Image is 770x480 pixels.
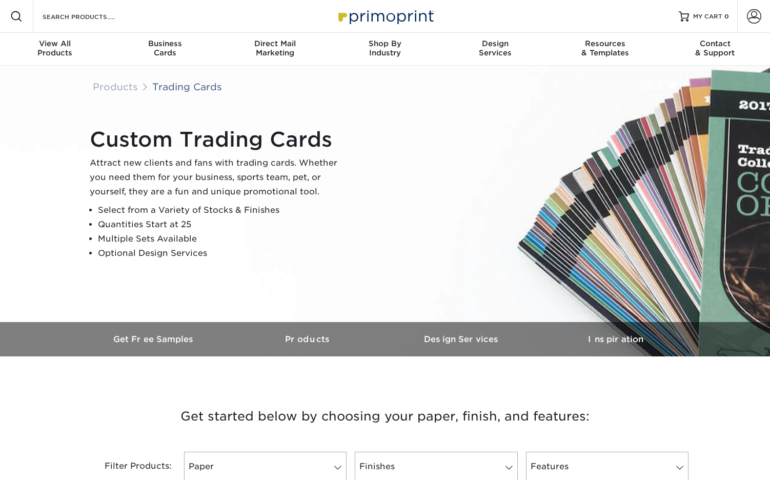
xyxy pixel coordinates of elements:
a: Get Free Samples [77,322,231,356]
span: Design [440,39,550,48]
li: Multiple Sets Available [98,232,346,246]
div: & Support [660,39,770,57]
a: Design Services [385,322,539,356]
li: Quantities Start at 25 [98,217,346,232]
span: Resources [550,39,660,48]
a: BusinessCards [110,33,220,66]
div: Services [440,39,550,57]
span: MY CART [693,12,722,21]
div: Marketing [220,39,330,57]
li: Optional Design Services [98,246,346,261]
a: DesignServices [440,33,550,66]
div: & Templates [550,39,660,57]
div: Cards [110,39,220,57]
a: Contact& Support [660,33,770,66]
span: Shop By [330,39,440,48]
a: Resources& Templates [550,33,660,66]
h1: Custom Trading Cards [90,127,346,152]
a: Products [93,81,138,92]
div: Industry [330,39,440,57]
a: Products [231,322,385,356]
input: SEARCH PRODUCTS..... [42,10,141,23]
span: 0 [724,13,729,20]
h3: Products [231,334,385,344]
span: Business [110,39,220,48]
span: Direct Mail [220,39,330,48]
a: Shop ByIndustry [330,33,440,66]
li: Select from a Variety of Stocks & Finishes [98,203,346,217]
a: Trading Cards [152,81,222,92]
h3: Get Free Samples [77,334,231,344]
a: Inspiration [539,322,693,356]
h3: Get started below by choosing your paper, finish, and features: [85,393,685,439]
img: Primoprint [334,5,436,27]
h3: Design Services [385,334,539,344]
span: Contact [660,39,770,48]
h3: Inspiration [539,334,693,344]
a: Direct MailMarketing [220,33,330,66]
p: Attract new clients and fans with trading cards. Whether you need them for your business, sports ... [90,156,346,199]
